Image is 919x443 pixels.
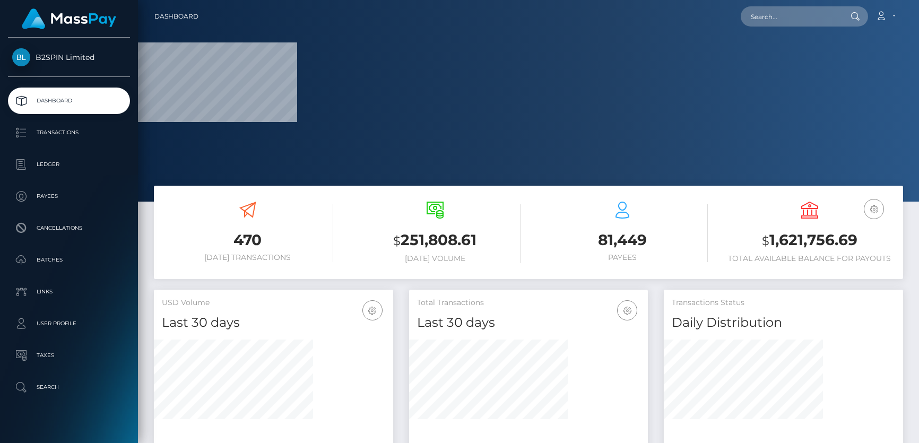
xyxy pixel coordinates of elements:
[12,316,126,332] p: User Profile
[8,279,130,305] a: Links
[672,298,895,308] h5: Transactions Status
[154,5,198,28] a: Dashboard
[162,253,333,262] h6: [DATE] Transactions
[162,230,333,250] h3: 470
[162,298,385,308] h5: USD Volume
[417,298,640,308] h5: Total Transactions
[8,342,130,369] a: Taxes
[12,348,126,363] p: Taxes
[672,314,895,332] h4: Daily Distribution
[162,314,385,332] h4: Last 30 days
[762,233,769,248] small: $
[741,6,840,27] input: Search...
[724,230,895,251] h3: 1,621,756.69
[8,310,130,337] a: User Profile
[536,253,708,262] h6: Payees
[349,254,521,263] h6: [DATE] Volume
[12,379,126,395] p: Search
[8,53,130,62] span: B2SPIN Limited
[12,157,126,172] p: Ledger
[417,314,640,332] h4: Last 30 days
[12,284,126,300] p: Links
[349,230,521,251] h3: 251,808.61
[8,374,130,401] a: Search
[12,48,30,66] img: B2SPIN Limited
[12,252,126,268] p: Batches
[12,220,126,236] p: Cancellations
[8,215,130,241] a: Cancellations
[724,254,895,263] h6: Total Available Balance for Payouts
[536,230,708,250] h3: 81,449
[12,188,126,204] p: Payees
[8,151,130,178] a: Ledger
[393,233,401,248] small: $
[8,119,130,146] a: Transactions
[8,247,130,273] a: Batches
[8,183,130,210] a: Payees
[8,88,130,114] a: Dashboard
[12,93,126,109] p: Dashboard
[12,125,126,141] p: Transactions
[22,8,116,29] img: MassPay Logo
